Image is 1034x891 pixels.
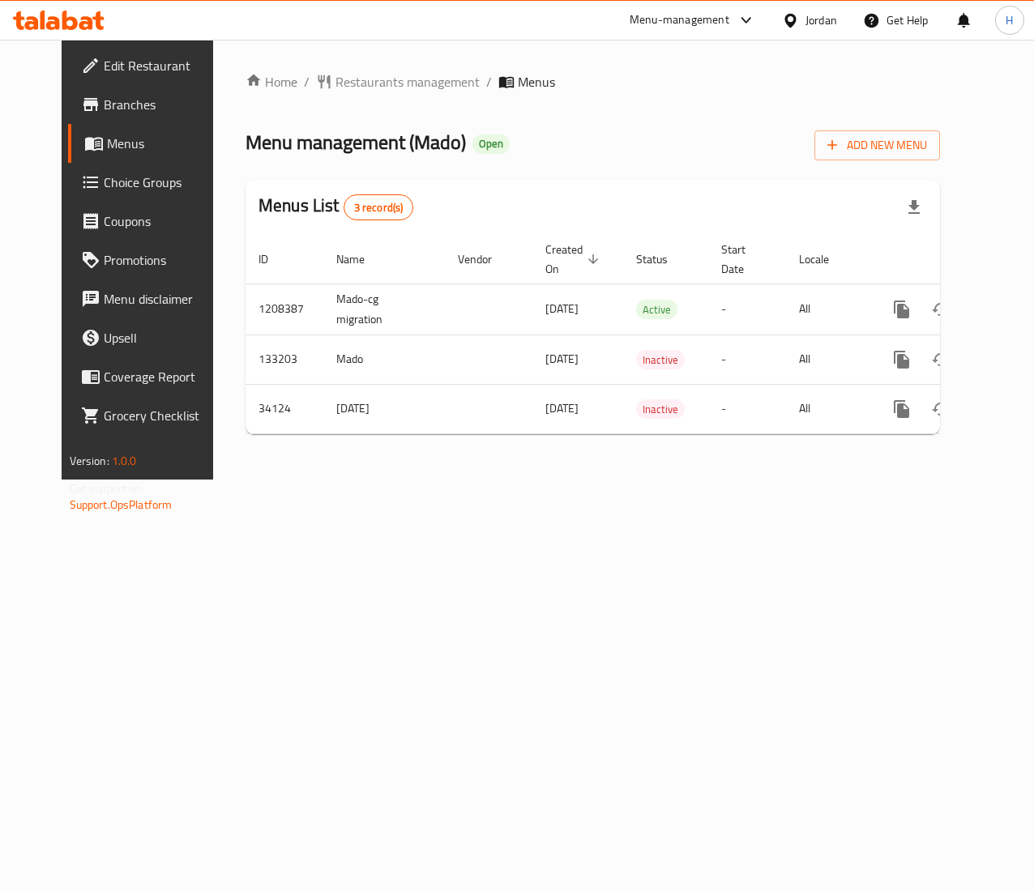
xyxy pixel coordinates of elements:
[636,301,677,319] span: Active
[68,163,234,202] a: Choice Groups
[104,211,221,231] span: Coupons
[472,137,510,151] span: Open
[545,240,604,279] span: Created On
[68,318,234,357] a: Upsell
[104,367,221,386] span: Coverage Report
[68,46,234,85] a: Edit Restaurant
[799,249,850,269] span: Locale
[458,249,513,269] span: Vendor
[323,283,445,335] td: Mado-cg migration
[636,400,685,419] span: Inactive
[104,328,221,347] span: Upsell
[104,173,221,192] span: Choice Groups
[70,450,109,471] span: Version:
[708,384,786,433] td: -
[1006,11,1013,29] span: H
[805,11,837,29] div: Jordan
[258,249,289,269] span: ID
[246,283,323,335] td: 1208387
[304,72,310,92] li: /
[335,72,480,92] span: Restaurants management
[68,202,234,241] a: Coupons
[921,290,960,329] button: Change Status
[336,249,386,269] span: Name
[636,351,685,369] span: Inactive
[636,399,685,419] div: Inactive
[721,240,767,279] span: Start Date
[636,350,685,369] div: Inactive
[545,348,579,369] span: [DATE]
[344,200,413,215] span: 3 record(s)
[786,283,869,335] td: All
[344,194,414,220] div: Total records count
[68,241,234,279] a: Promotions
[545,298,579,319] span: [DATE]
[882,390,921,428] button: more
[882,340,921,379] button: more
[518,72,555,92] span: Menus
[246,124,466,160] span: Menu management ( Mado )
[70,478,144,499] span: Get support on:
[246,384,323,433] td: 34124
[921,390,960,428] button: Change Status
[104,95,221,114] span: Branches
[882,290,921,329] button: more
[68,124,234,163] a: Menus
[107,134,221,153] span: Menus
[112,450,137,471] span: 1.0.0
[486,72,492,92] li: /
[827,135,927,156] span: Add New Menu
[246,335,323,384] td: 133203
[68,279,234,318] a: Menu disclaimer
[786,335,869,384] td: All
[323,384,445,433] td: [DATE]
[636,249,689,269] span: Status
[246,72,940,92] nav: breadcrumb
[246,72,297,92] a: Home
[68,396,234,435] a: Grocery Checklist
[104,406,221,425] span: Grocery Checklist
[630,11,729,30] div: Menu-management
[68,357,234,396] a: Coverage Report
[708,335,786,384] td: -
[814,130,940,160] button: Add New Menu
[921,340,960,379] button: Change Status
[316,72,480,92] a: Restaurants management
[258,194,413,220] h2: Menus List
[104,56,221,75] span: Edit Restaurant
[104,250,221,270] span: Promotions
[636,300,677,319] div: Active
[786,384,869,433] td: All
[545,398,579,419] span: [DATE]
[708,283,786,335] td: -
[472,134,510,154] div: Open
[323,335,445,384] td: Mado
[68,85,234,124] a: Branches
[70,494,173,515] a: Support.OpsPlatform
[895,188,934,227] div: Export file
[104,289,221,309] span: Menu disclaimer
